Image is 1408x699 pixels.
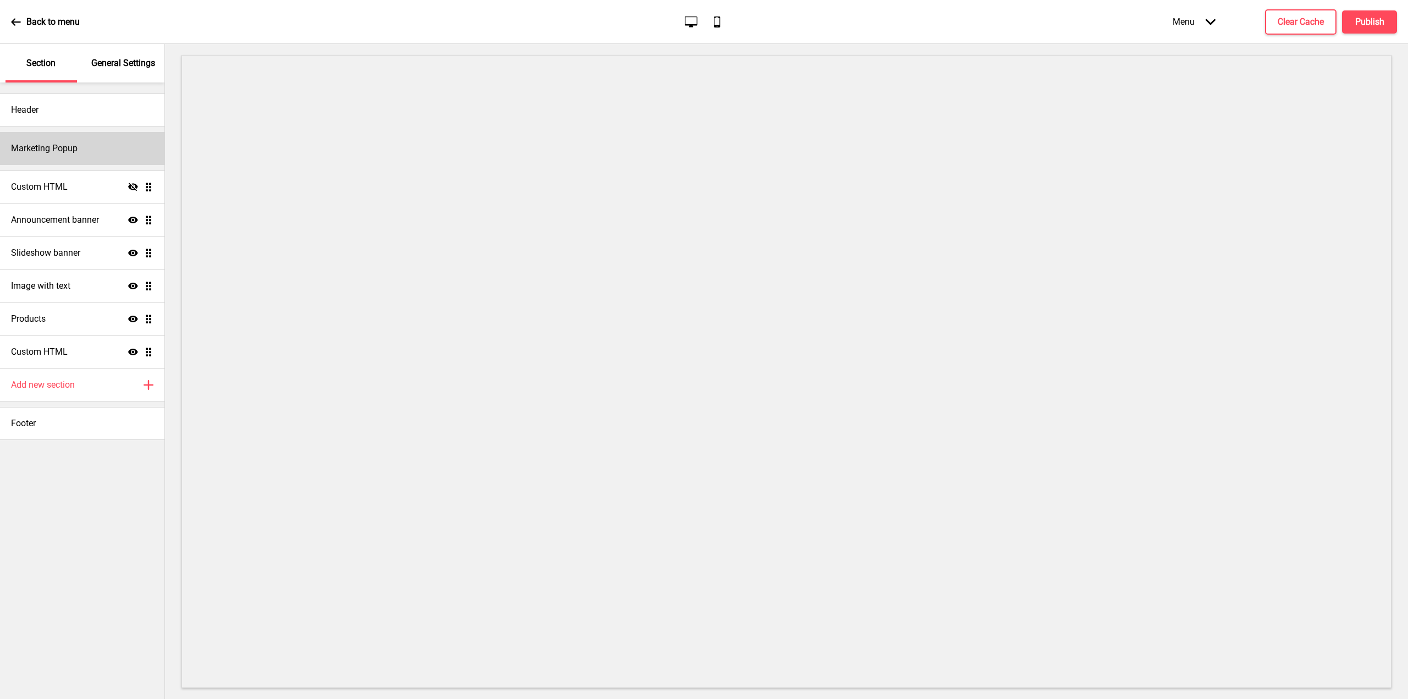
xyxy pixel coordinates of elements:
div: Menu [1162,5,1226,38]
h4: Custom HTML [11,181,68,193]
h4: Publish [1355,16,1384,28]
h4: Header [11,104,38,116]
h4: Announcement banner [11,214,99,226]
h4: Footer [11,417,36,430]
h4: Marketing Popup [11,142,78,155]
h4: Slideshow banner [11,247,80,259]
h4: Custom HTML [11,346,68,358]
button: Publish [1342,10,1397,34]
h4: Products [11,313,46,325]
p: General Settings [91,57,155,69]
h4: Clear Cache [1278,16,1324,28]
a: Back to menu [11,7,80,37]
button: Clear Cache [1265,9,1336,35]
h4: Add new section [11,379,75,391]
p: Back to menu [26,16,80,28]
h4: Image with text [11,280,70,292]
p: Section [26,57,56,69]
